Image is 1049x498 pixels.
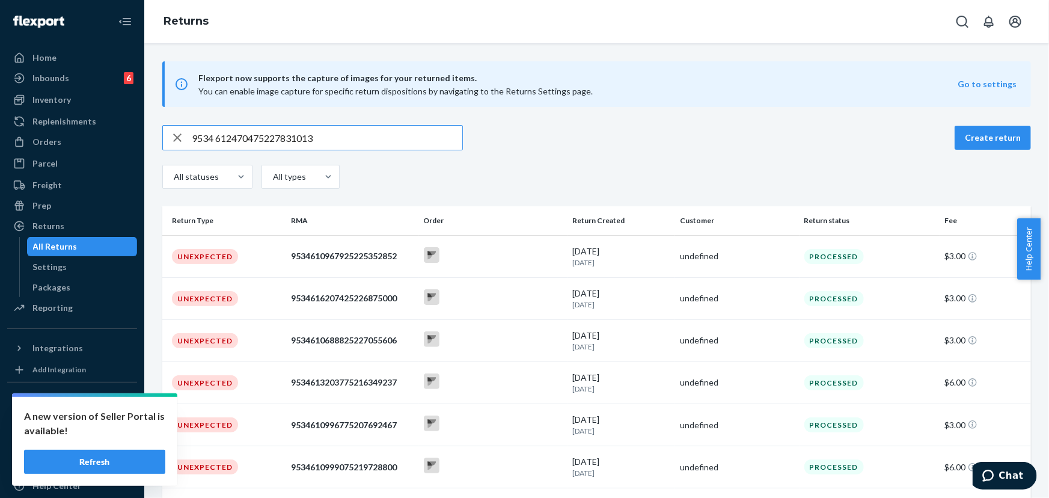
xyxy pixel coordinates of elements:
div: Settings [33,261,67,273]
div: Reporting [32,302,73,314]
td: $6.00 [940,446,1031,488]
div: Processed [804,417,864,432]
a: Freight [7,176,137,195]
div: [DATE] [572,456,670,478]
div: All Returns [33,241,78,253]
div: 9534613203775216349237 [291,377,414,389]
th: Return Type [162,206,286,235]
p: [DATE] [572,342,670,352]
a: Home [7,48,137,67]
th: Return Created [567,206,675,235]
button: Talk to Support [7,456,137,475]
div: Processed [804,249,864,264]
a: Add Integration [7,363,137,377]
iframe: Opens a widget where you can chat to one of our agents [973,462,1037,492]
div: Processed [804,375,864,390]
div: Home [32,52,57,64]
div: Freight [32,179,62,191]
div: Processed [804,333,864,348]
div: Unexpected [172,291,238,306]
div: Inbounds [32,72,69,84]
div: undefined [680,250,794,262]
th: Customer [675,206,799,235]
div: undefined [680,334,794,346]
div: Unexpected [172,333,238,348]
span: Flexport now supports the capture of images for your returned items. [198,71,958,85]
button: Open Search Box [950,10,974,34]
a: Add Fast Tag [7,416,137,431]
div: Packages [33,281,71,294]
div: Unexpected [172,417,238,432]
div: Processed [804,460,864,475]
a: Inbounds6 [7,69,137,88]
div: Unexpected [172,375,238,390]
th: Fee [940,206,1031,235]
div: Orders [32,136,61,148]
th: RMA [286,206,418,235]
button: Go to settings [958,78,1017,90]
ol: breadcrumbs [154,4,218,39]
p: [DATE] [572,426,670,436]
a: Packages [27,278,138,297]
th: Return status [800,206,940,235]
div: 9534610688825227055606 [291,334,414,346]
div: 9534610996775207692467 [291,419,414,431]
div: Add Integration [32,364,86,375]
th: Order [419,206,568,235]
button: Open account menu [1003,10,1027,34]
div: [DATE] [572,287,670,310]
td: $3.00 [940,235,1031,277]
a: Settings [27,257,138,277]
td: $3.00 [940,277,1031,319]
button: Integrations [7,339,137,358]
div: 9534610999075219728800 [291,461,414,473]
a: Help Center [7,476,137,496]
div: 9534616207425226875000 [291,292,414,304]
div: undefined [680,419,794,431]
td: $3.00 [940,404,1031,446]
a: Settings [7,435,137,455]
div: [DATE] [572,372,670,394]
a: Prep [7,196,137,215]
a: Replenishments [7,112,137,131]
div: Unexpected [172,460,238,475]
div: Help Center [32,480,81,492]
td: $3.00 [940,319,1031,361]
div: Parcel [32,158,58,170]
div: 9534610967925225352852 [291,250,414,262]
div: Returns [32,220,64,232]
a: Reporting [7,298,137,318]
p: [DATE] [572,257,670,268]
div: [DATE] [572,330,670,352]
div: Unexpected [172,249,238,264]
a: Parcel [7,154,137,173]
div: undefined [680,377,794,389]
img: Flexport logo [13,16,64,28]
a: All Returns [27,237,138,256]
button: Help Center [1017,218,1041,280]
div: [DATE] [572,414,670,436]
div: Replenishments [32,115,96,128]
span: You can enable image capture for specific return dispositions by navigating to the Returns Settin... [198,86,593,96]
a: Orders [7,132,137,152]
div: Prep [32,200,51,212]
div: All types [273,171,304,183]
p: A new version of Seller Portal is available! [24,409,165,438]
p: [DATE] [572,468,670,478]
div: undefined [680,461,794,473]
div: 6 [124,72,133,84]
td: $6.00 [940,361,1031,404]
p: [DATE] [572,384,670,394]
div: Processed [804,291,864,306]
input: Search returns by rma, id, tracking number [192,126,462,150]
button: Create return [955,126,1031,150]
button: Open notifications [977,10,1001,34]
button: Close Navigation [113,10,137,34]
div: All statuses [174,171,217,183]
button: Fast Tags [7,392,137,411]
a: Returns [7,217,137,236]
p: [DATE] [572,300,670,310]
div: Inventory [32,94,71,106]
